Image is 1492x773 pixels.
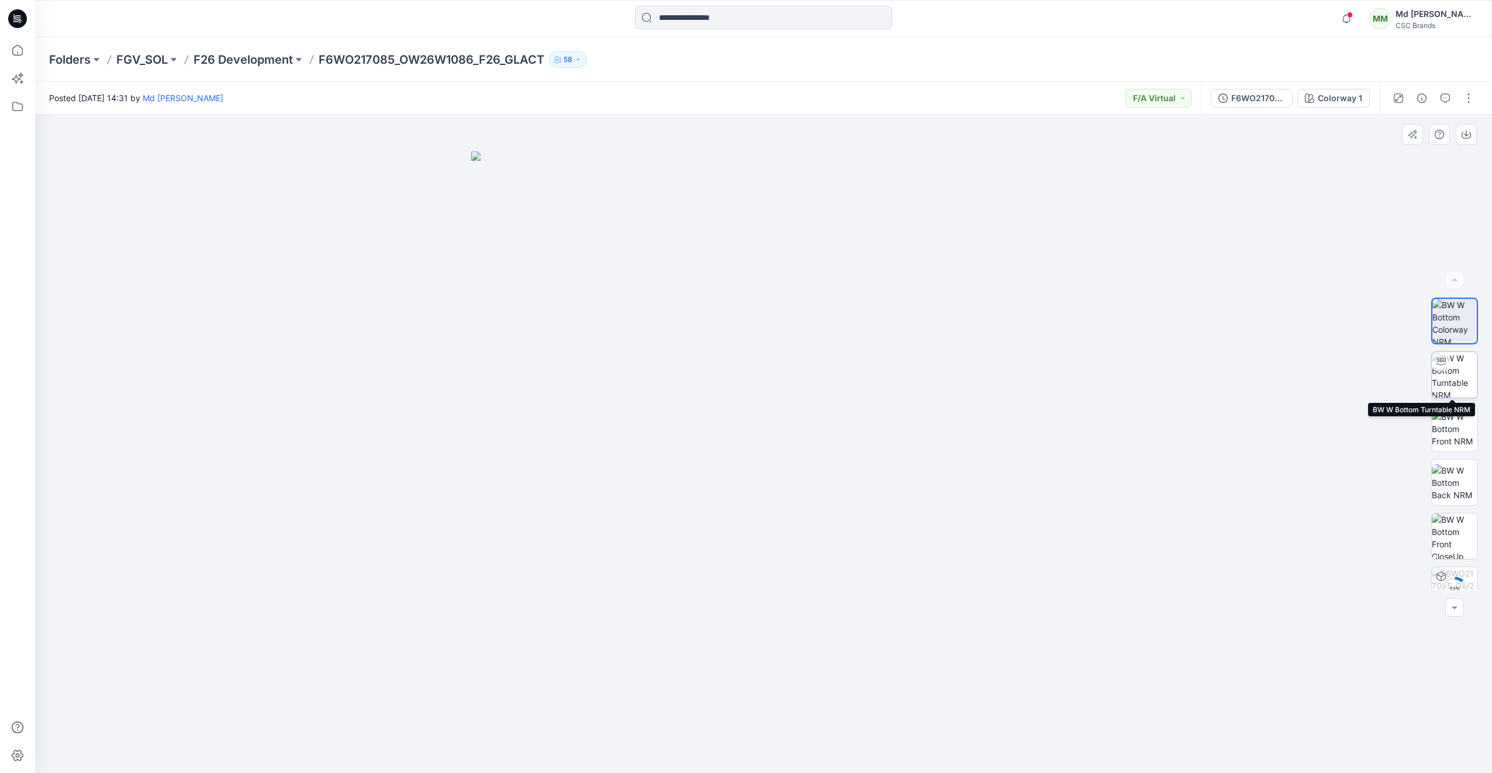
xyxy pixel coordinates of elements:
[1441,585,1469,595] div: 11 %
[1396,7,1477,21] div: Md [PERSON_NAME]
[1432,352,1477,398] img: BW W Bottom Turntable NRM
[143,93,223,103] a: Md [PERSON_NAME]
[116,51,168,68] a: FGV_SOL
[319,51,544,68] p: F6WO217085_OW26W1086_F26_GLACT
[564,53,572,66] p: 58
[194,51,293,68] a: F26 Development
[1231,92,1285,105] div: F6WO217085_OW26W1086_F26_GLACT_VFA1
[1432,513,1477,559] img: BW W Bottom Front CloseUp NRM
[1318,92,1362,105] div: Colorway 1
[1297,89,1370,108] button: Colorway 1
[1211,89,1293,108] button: F6WO217085_OW26W1086_F26_GLACT_VFA1
[1432,464,1477,501] img: BW W Bottom Back NRM
[1432,299,1477,343] img: BW W Bottom Colorway NRM
[471,151,1056,773] img: eyJhbGciOiJIUzI1NiIsImtpZCI6IjAiLCJzbHQiOiJzZXMiLCJ0eXAiOiJKV1QifQ.eyJkYXRhIjp7InR5cGUiOiJzdG9yYW...
[49,92,223,104] span: Posted [DATE] 14:31 by
[1432,567,1477,613] img: F6WO217085_OW26W1086_F26_GLACT_VFA1 Colorway 1
[1412,89,1431,108] button: Details
[1432,410,1477,447] img: BW W Bottom Front NRM
[49,51,91,68] a: Folders
[549,51,587,68] button: 58
[1370,8,1391,29] div: MM
[1396,21,1477,30] div: CSC Brands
